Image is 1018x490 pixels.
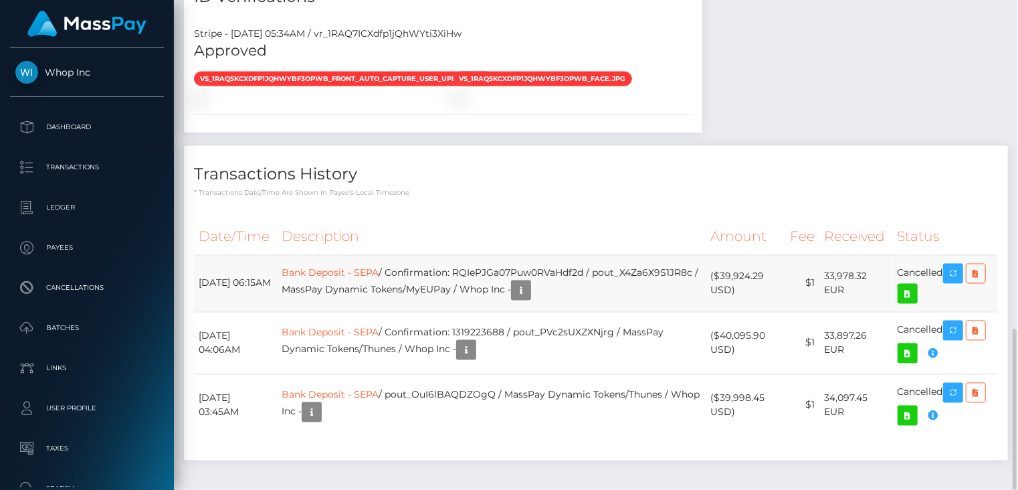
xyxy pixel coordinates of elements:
th: Received [819,218,892,255]
span: vs_1RAQ5kCXdfp1jQhWYbF3oPWB_front_auto_capture_user_upload.jpg [194,72,494,86]
td: [DATE] 03:45AM [194,374,277,436]
p: Links [15,358,159,378]
a: Transactions [10,151,164,184]
td: / pout_OuI6lBAQDZOgQ / MassPay Dynamic Tokens/Thunes / Whop Inc - [277,374,706,436]
td: / Confirmation: RQIePJGa07Puw0RVaHdf2d / pout_X4Za6X9S1JR8c / MassPay Dynamic Tokens/MyEUPay / Wh... [277,255,706,312]
a: Batches [10,311,164,345]
p: Dashboard [15,117,159,137]
td: ($39,998.45 USD) [706,374,786,436]
img: vr_1RAQ7ICXdfp1jQhWYti3XiHwfile_1RAQ6lCXdfp1jQhWcD5pD8p6 [194,92,205,103]
a: Taxes [10,432,164,465]
td: / Confirmation: 1319223688 / pout_PVc2sUXZXNjrg / MassPay Dynamic Tokens/Thunes / Whop Inc - [277,312,706,374]
img: vr_1RAQ7ICXdfp1jQhWYti3XiHwfile_1RAQ7BCXdfp1jQhWGujs9S0V [453,92,464,103]
th: Description [277,218,706,255]
span: Whop Inc [10,66,164,78]
td: Cancelled [893,374,998,436]
h4: Transactions History [194,163,998,186]
a: Ledger [10,191,164,224]
th: Amount [706,218,786,255]
a: Bank Deposit - SEPA [282,389,379,401]
th: Fee [785,218,819,255]
p: Payees [15,238,159,258]
td: [DATE] 04:06AM [194,312,277,374]
td: $1 [785,255,819,312]
td: ($40,095.90 USD) [706,312,786,374]
p: Ledger [15,197,159,218]
td: Cancelled [893,255,998,312]
td: 33,897.26 EUR [819,312,892,374]
a: Dashboard [10,110,164,144]
a: Bank Deposit - SEPA [282,327,379,339]
td: $1 [785,312,819,374]
img: Whop Inc [15,61,38,84]
p: Batches [15,318,159,338]
td: $1 [785,374,819,436]
p: Taxes [15,438,159,459]
p: User Profile [15,398,159,418]
a: Links [10,351,164,385]
a: Cancellations [10,271,164,305]
div: Stripe - [DATE] 05:34AM / vr_1RAQ7ICXdfp1jQhWYti3XiHw [184,27,702,41]
td: [DATE] 06:15AM [194,255,277,312]
p: Transactions [15,157,159,177]
td: 33,978.32 EUR [819,255,892,312]
h5: Approved [194,41,692,62]
th: Status [893,218,998,255]
a: User Profile [10,392,164,425]
span: vs_1RAQ5kCXdfp1jQhWYbF3oPWB_face.jpg [453,72,632,86]
p: * Transactions date/time are shown in payee's local timezone [194,187,998,197]
a: Bank Deposit - SEPA [282,267,379,279]
td: 34,097.45 EUR [819,374,892,436]
td: ($39,924.29 USD) [706,255,786,312]
img: MassPay Logo [27,11,146,37]
th: Date/Time [194,218,277,255]
td: Cancelled [893,312,998,374]
p: Cancellations [15,278,159,298]
a: Payees [10,231,164,264]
